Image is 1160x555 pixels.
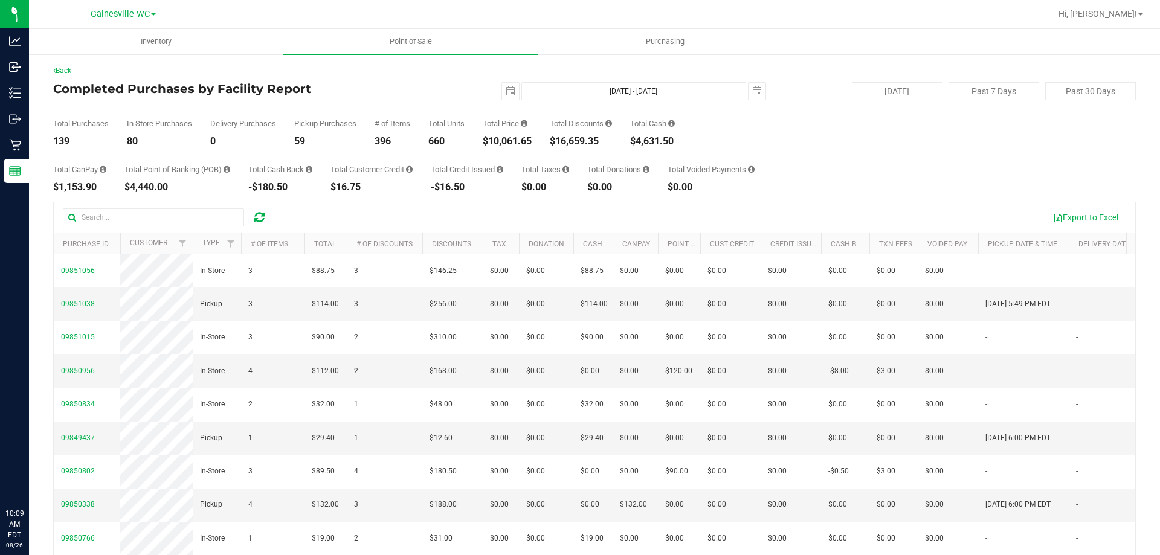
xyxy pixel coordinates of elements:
i: Sum of the discount values applied to the all purchases in the date range. [605,120,612,127]
a: # of Items [251,240,288,248]
span: 09850956 [61,367,95,375]
span: $0.00 [526,466,545,477]
span: $29.40 [581,432,604,444]
span: $114.00 [312,298,339,310]
a: Inventory [29,29,283,54]
span: 3 [248,265,253,277]
span: $0.00 [490,499,509,510]
i: Sum of the successful, non-voided point-of-banking payment transactions, both via payment termina... [224,165,230,173]
span: $0.00 [768,265,787,277]
div: In Store Purchases [127,120,192,127]
span: 09850766 [61,534,95,542]
div: 80 [127,136,192,146]
div: $4,440.00 [124,182,230,192]
span: $0.00 [828,298,847,310]
span: 2 [248,399,253,410]
span: 09851038 [61,300,95,308]
span: $0.00 [925,332,944,343]
span: $0.00 [526,298,545,310]
span: - [1076,533,1078,544]
span: 3 [354,265,358,277]
span: $0.00 [828,399,847,410]
span: Inventory [124,36,188,47]
span: $0.00 [707,466,726,477]
span: $0.00 [707,499,726,510]
span: $112.00 [312,365,339,377]
span: $0.00 [490,365,509,377]
span: $88.75 [581,265,604,277]
span: $0.00 [925,365,944,377]
p: 08/26 [5,541,24,550]
span: $0.00 [707,365,726,377]
span: $0.00 [665,432,684,444]
span: 3 [248,466,253,477]
span: $19.00 [312,533,335,544]
span: [DATE] 5:49 PM EDT [985,298,1051,310]
div: 139 [53,136,109,146]
div: Total Price [483,120,532,127]
span: - [1076,332,1078,343]
span: 09850802 [61,467,95,475]
span: $0.00 [665,298,684,310]
div: Total Customer Credit [330,165,413,173]
div: # of Items [375,120,410,127]
span: $0.00 [620,432,639,444]
a: Filter [221,233,241,254]
span: [DATE] 6:00 PM EDT [985,499,1051,510]
a: Customer [130,239,167,247]
span: $0.00 [828,533,847,544]
span: 1 [354,432,358,444]
span: 3 [354,298,358,310]
i: Sum of all round-up-to-next-dollar total price adjustments for all purchases in the date range. [643,165,649,173]
span: $29.40 [312,432,335,444]
span: $0.00 [707,298,726,310]
span: $0.00 [768,298,787,310]
span: 1 [354,399,358,410]
span: $0.00 [490,298,509,310]
span: - [1076,265,1078,277]
span: $0.00 [768,432,787,444]
h4: Completed Purchases by Facility Report [53,82,414,95]
span: $0.00 [828,432,847,444]
span: Pickup [200,432,222,444]
span: $180.50 [430,466,457,477]
a: Filter [173,233,193,254]
span: $146.25 [430,265,457,277]
a: Cash [583,240,602,248]
div: Total CanPay [53,165,106,173]
span: - [1076,298,1078,310]
span: $0.00 [768,399,787,410]
div: $4,631.50 [630,136,675,146]
div: Total Credit Issued [431,165,503,173]
span: $0.00 [925,466,944,477]
div: 396 [375,136,410,146]
span: $0.00 [620,533,639,544]
span: - [1076,399,1078,410]
span: $0.00 [707,399,726,410]
span: $0.00 [665,399,684,410]
p: 10:09 AM EDT [5,508,24,541]
span: $48.00 [430,399,453,410]
div: $16,659.35 [550,136,612,146]
a: Total [314,240,336,248]
span: $0.00 [877,332,895,343]
span: $0.00 [828,332,847,343]
span: $32.00 [581,399,604,410]
div: Total Taxes [521,165,569,173]
i: Sum of the total taxes for all purchases in the date range. [562,165,569,173]
i: Sum of all voided payment transaction amounts, excluding tips and transaction fees, for all purch... [748,165,755,173]
span: - [985,466,987,477]
span: In-Store [200,399,225,410]
span: In-Store [200,466,225,477]
span: - [1076,499,1078,510]
span: $0.00 [925,265,944,277]
span: - [1076,365,1078,377]
a: Cust Credit [710,240,754,248]
span: $0.00 [620,466,639,477]
a: Donation [529,240,564,248]
a: Voided Payment [927,240,987,248]
div: $0.00 [668,182,755,192]
i: Sum of the cash-back amounts from rounded-up electronic payments for all purchases in the date ra... [306,165,312,173]
span: 09850338 [61,500,95,508]
span: - [1076,466,1078,477]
